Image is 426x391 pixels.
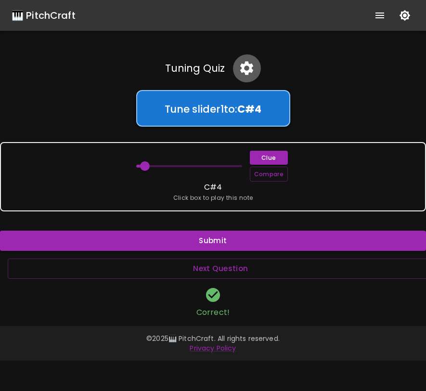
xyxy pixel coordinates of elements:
a: Privacy Policy [190,343,236,353]
h5: Tuning Quiz [165,62,225,75]
p: © 2025 🎹 PitchCraft. All rights reserved. [12,334,414,343]
p: C#4 [204,182,222,193]
button: show more [368,4,391,27]
h5: Tune slider 1 to: [149,103,278,116]
a: 🎹 PitchCraft [12,8,76,23]
button: Compare [250,167,288,182]
button: Clue [250,151,288,165]
span: Click box to play this note [173,193,253,203]
b: C# 4 [237,102,261,116]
